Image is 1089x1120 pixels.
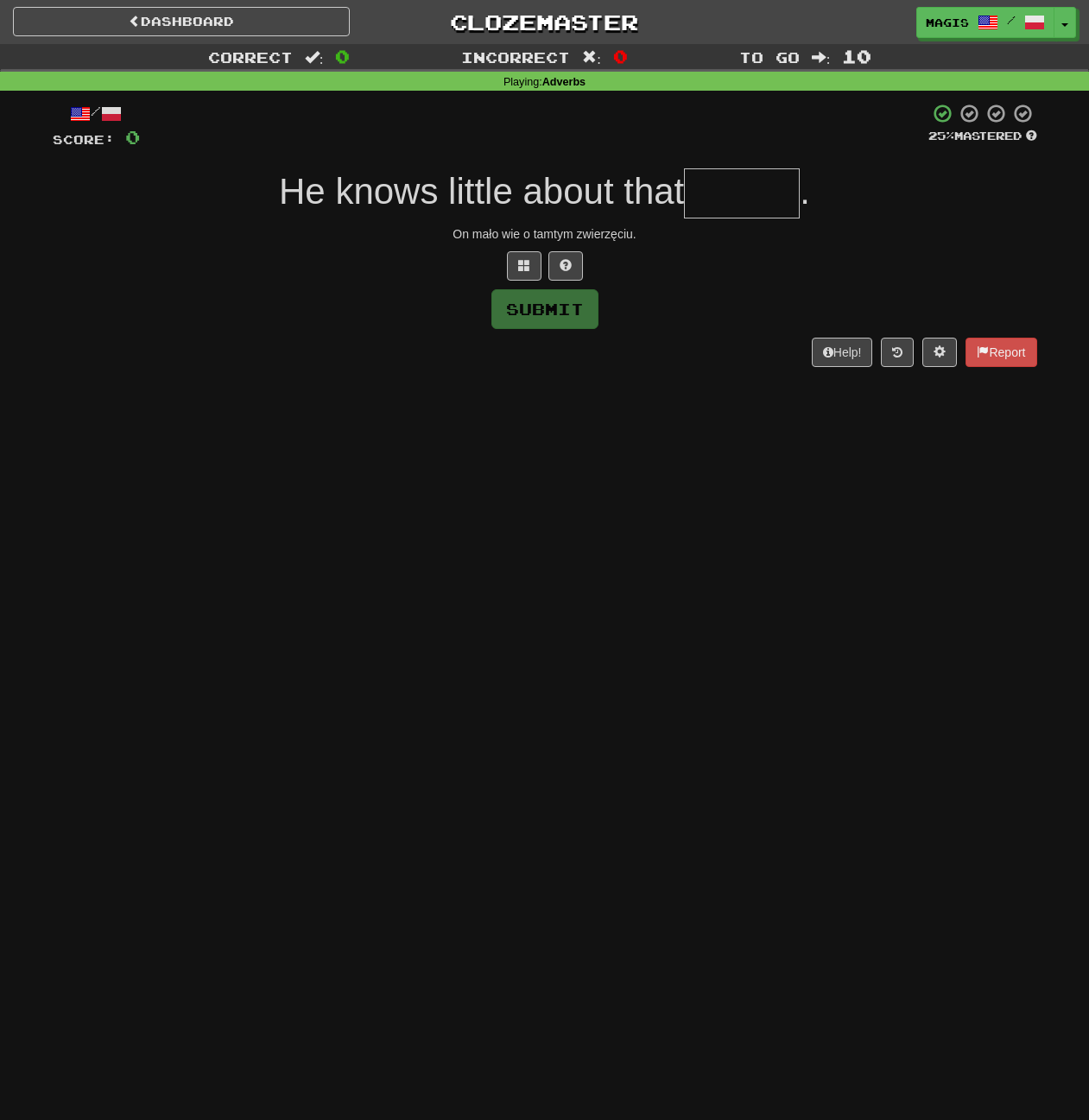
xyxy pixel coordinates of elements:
div: On mało wie o tamtym zwierzęciu. [53,225,1037,243]
span: Score: [53,132,115,147]
button: Single letter hint - you only get 1 per sentence and score half the points! alt+h [548,251,583,281]
button: Round history (alt+y) [881,338,914,367]
span: : [305,50,324,65]
span: He knows little about that [279,171,684,212]
span: Correct [208,48,293,66]
span: 0 [125,126,140,148]
a: magis / [916,7,1054,38]
span: To go [739,48,800,66]
div: / [53,103,140,124]
span: 25 % [928,129,954,142]
button: Help! [812,338,873,367]
span: Incorrect [461,48,570,66]
button: Report [966,338,1036,367]
span: 10 [842,46,871,66]
button: Switch sentence to multiple choice alt+p [507,251,541,281]
span: 0 [613,46,628,66]
div: Mastered [928,129,1037,144]
a: Clozemaster [376,7,712,37]
span: magis [926,15,969,30]
span: : [582,50,601,65]
span: . [800,171,810,212]
span: / [1007,14,1016,26]
span: 0 [335,46,350,66]
strong: Adverbs [542,76,586,88]
button: Submit [491,289,598,329]
span: : [812,50,831,65]
a: Dashboard [13,7,350,36]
